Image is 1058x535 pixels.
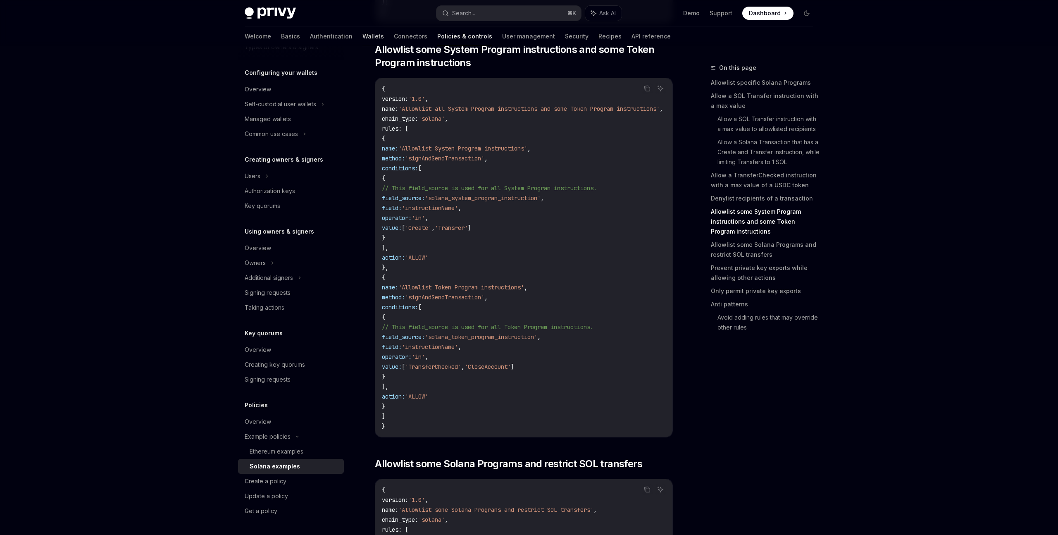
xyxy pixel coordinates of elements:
[402,343,458,351] span: 'instructionName'
[382,343,402,351] span: field:
[245,129,298,139] div: Common use cases
[245,303,284,313] div: Taking actions
[238,459,344,474] a: Solana examples
[711,205,820,238] a: Allowlist some System Program instructions and some Token Program instructions
[382,125,398,132] span: rules
[245,171,260,181] div: Users
[245,84,271,94] div: Overview
[245,227,314,236] h5: Using owners & signers
[398,145,527,152] span: 'Allowlist System Program instructions'
[382,194,425,202] span: field_source:
[435,224,468,232] span: 'Transfer'
[245,114,291,124] div: Managed wallets
[711,298,820,311] a: Anti patterns
[238,414,344,429] a: Overview
[382,284,398,291] span: name:
[382,353,412,361] span: operator:
[382,506,395,514] span: name
[431,224,435,232] span: ,
[245,26,271,46] a: Welcome
[245,360,305,370] div: Creating key quorums
[382,165,418,172] span: conditions:
[402,363,405,370] span: [
[425,214,428,222] span: ,
[418,516,445,523] span: 'solana'
[710,9,732,17] a: Support
[711,284,820,298] a: Only permit private key exports
[382,413,385,420] span: ]
[382,423,385,430] span: }
[245,243,271,253] div: Overview
[537,333,541,341] span: ,
[382,204,402,212] span: field:
[502,26,555,46] a: User management
[245,7,296,19] img: dark logo
[425,194,541,202] span: 'solana_system_program_instruction'
[405,95,408,103] span: :
[238,504,344,518] a: Get a policy
[418,115,445,122] span: 'solana'
[238,474,344,489] a: Create a policy
[524,284,527,291] span: ,
[382,85,385,93] span: {
[412,214,425,222] span: 'in'
[458,343,461,351] span: ,
[238,300,344,315] a: Taking actions
[565,26,589,46] a: Security
[415,516,418,523] span: :
[245,186,295,196] div: Authorization keys
[425,95,428,103] span: ,
[245,375,291,385] div: Signing requests
[511,363,514,370] span: ]
[412,353,425,361] span: 'in'
[238,184,344,198] a: Authorization keys
[382,303,418,311] span: conditions:
[382,313,385,321] span: {
[660,105,663,112] span: ,
[642,83,653,94] button: Copy the contents from the code block
[382,135,385,142] span: {
[382,383,388,390] span: ],
[245,491,288,501] div: Update a policy
[398,526,408,533] span: : [
[238,285,344,300] a: Signing requests
[382,214,412,222] span: operator:
[382,244,388,251] span: ],
[382,363,402,370] span: value:
[631,26,671,46] a: API reference
[717,136,820,169] a: Allow a Solana Transaction that has a Create and Transfer instruction, while limiting Transfers t...
[405,254,428,261] span: 'ALLOW'
[250,447,303,456] div: Ethereum examples
[461,363,465,370] span: ,
[402,224,405,232] span: [
[418,165,422,172] span: [
[382,373,385,380] span: }
[418,303,422,311] span: [
[245,506,277,516] div: Get a policy
[405,155,484,162] span: 'signAndSendTransaction'
[382,254,405,261] span: action:
[408,95,425,103] span: '1.0'
[245,68,317,78] h5: Configuring your wallets
[382,393,405,400] span: action:
[711,261,820,284] a: Prevent private key exports while allowing other actions
[405,496,408,504] span: :
[382,145,398,152] span: name:
[541,194,544,202] span: ,
[711,76,820,89] a: Allowlist specific Solana Programs
[238,241,344,256] a: Overview
[245,273,293,283] div: Additional signers
[382,95,405,103] span: version
[436,6,581,21] button: Search...⌘K
[245,476,286,486] div: Create a policy
[245,258,266,268] div: Owners
[405,393,428,400] span: 'ALLOW'
[281,26,300,46] a: Basics
[375,457,642,471] span: Allowlist some Solana Programs and restrict SOL transfers
[598,26,622,46] a: Recipes
[382,234,385,241] span: }
[711,169,820,192] a: Allow a TransferChecked instruction with a max value of a USDC token
[711,238,820,261] a: Allowlist some Solana Programs and restrict SOL transfers
[452,8,475,18] div: Search...
[382,294,405,301] span: method:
